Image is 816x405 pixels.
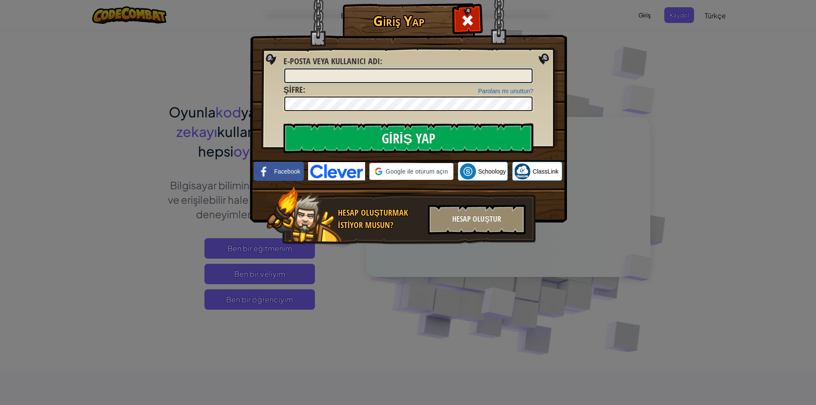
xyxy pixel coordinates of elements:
img: facebook_small.png [256,163,272,180]
span: Facebook [274,167,300,176]
h1: Giriş Yap [345,13,453,28]
img: classlink-logo-small.png [514,163,530,180]
input: Giriş Yap [283,123,533,153]
div: Hesap Oluştur [428,205,526,234]
span: ClassLink [533,167,558,176]
span: Google ile oturum açın [386,167,448,176]
span: E-posta veya kullanıcı adı [283,55,380,67]
div: Hesap oluşturmak istiyor musun? [338,207,423,231]
img: clever-logo-blue.png [308,162,365,180]
a: Parolanı mı unuttun? [478,88,533,94]
span: Schoology [478,167,506,176]
span: Şifre [283,84,303,95]
label: : [283,55,382,68]
img: schoology.png [460,163,476,180]
div: Google ile oturum açın [369,163,453,180]
label: : [283,84,305,96]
